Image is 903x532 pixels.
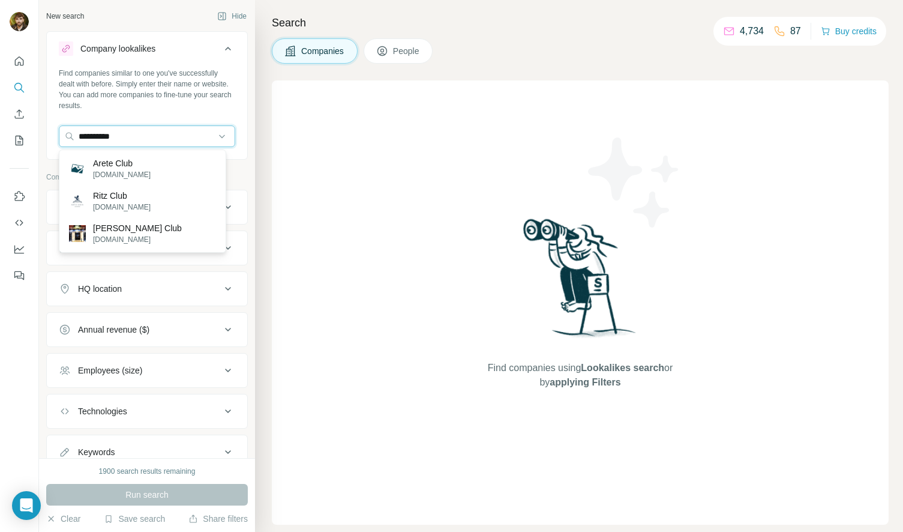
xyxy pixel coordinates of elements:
[46,513,80,525] button: Clear
[78,364,142,376] div: Employees (size)
[580,128,688,237] img: Surfe Illustration - Stars
[47,315,247,344] button: Annual revenue ($)
[78,405,127,417] div: Technologies
[393,45,421,57] span: People
[790,24,801,38] p: 87
[10,186,29,207] button: Use Surfe on LinkedIn
[93,202,151,213] p: [DOMAIN_NAME]
[484,361,676,390] span: Find companies using or by
[59,68,235,111] div: Find companies similar to one you've successfully dealt with before. Simply enter their name or w...
[10,77,29,98] button: Search
[47,438,247,467] button: Keywords
[93,190,151,202] p: Ritz Club
[272,14,889,31] h4: Search
[10,103,29,125] button: Enrich CSV
[10,238,29,260] button: Dashboard
[821,23,877,40] button: Buy credits
[46,172,248,183] p: Company information
[10,130,29,151] button: My lists
[550,377,620,387] span: applying Filters
[47,34,247,68] button: Company lookalikes
[518,216,643,349] img: Surfe Illustration - Woman searching with binoculars
[104,513,165,525] button: Save search
[209,7,255,25] button: Hide
[78,324,149,336] div: Annual revenue ($)
[99,466,196,477] div: 1900 search results remaining
[301,45,345,57] span: Companies
[78,283,122,295] div: HQ location
[740,24,764,38] p: 4,734
[47,274,247,303] button: HQ location
[10,50,29,72] button: Quick start
[188,513,248,525] button: Share filters
[47,234,247,262] button: Industry
[581,363,664,373] span: Lookalikes search
[10,265,29,286] button: Feedback
[47,356,247,385] button: Employees (size)
[69,160,86,177] img: Arete Club
[93,222,182,234] p: [PERSON_NAME] Club
[78,446,115,458] div: Keywords
[46,11,84,22] div: New search
[10,212,29,234] button: Use Surfe API
[12,491,41,520] div: Open Intercom Messenger
[93,169,151,180] p: [DOMAIN_NAME]
[69,225,86,242] img: Katz Club
[93,234,182,245] p: [DOMAIN_NAME]
[10,12,29,31] img: Avatar
[47,397,247,426] button: Technologies
[80,43,155,55] div: Company lookalikes
[47,193,247,222] button: Company
[93,157,151,169] p: Arete Club
[69,193,86,210] img: Ritz Club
